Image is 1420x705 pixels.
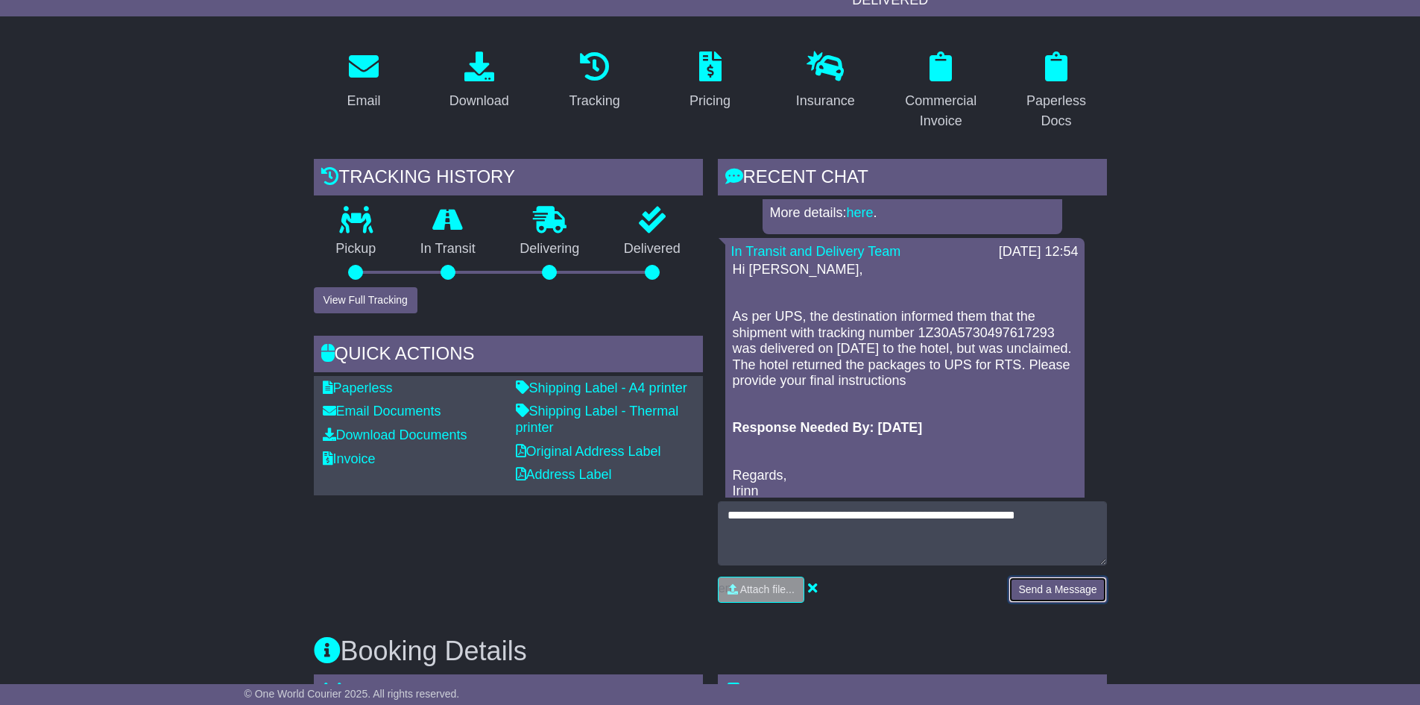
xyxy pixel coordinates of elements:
[516,404,679,435] a: Shipping Label - Thermal printer
[733,309,1077,389] p: As per UPS, the destination informed them that the shipment with tracking number 1Z30A57304976172...
[999,244,1079,260] div: [DATE] 12:54
[314,241,399,257] p: Pickup
[323,404,441,419] a: Email Documents
[347,91,380,111] div: Email
[731,244,901,259] a: In Transit and Delivery Team
[516,467,612,482] a: Address Label
[1009,577,1106,603] button: Send a Message
[900,91,982,131] div: Commercial Invoice
[796,91,855,111] div: Insurance
[323,427,467,442] a: Download Documents
[718,159,1107,199] div: RECENT CHAT
[337,46,390,116] a: Email
[569,91,619,111] div: Tracking
[498,241,602,257] p: Delivering
[733,420,923,435] strong: Response Needed By: [DATE]
[690,91,730,111] div: Pricing
[847,205,874,220] a: here
[398,241,498,257] p: In Transit
[1006,46,1107,137] a: Paperless Docs
[516,444,661,459] a: Original Address Label
[440,46,519,116] a: Download
[314,336,703,376] div: Quick Actions
[244,688,460,700] span: © One World Courier 2025. All rights reserved.
[733,262,1077,278] p: Hi [PERSON_NAME],
[680,46,740,116] a: Pricing
[314,287,417,313] button: View Full Tracking
[516,380,687,395] a: Shipping Label - A4 printer
[323,451,376,466] a: Invoice
[314,636,1107,666] h3: Booking Details
[891,46,991,137] a: Commercial Invoice
[602,241,703,257] p: Delivered
[314,159,703,199] div: Tracking history
[733,468,1077,500] p: Regards, Irinn
[449,91,509,111] div: Download
[323,380,393,395] a: Paperless
[559,46,629,116] a: Tracking
[1016,91,1097,131] div: Paperless Docs
[786,46,865,116] a: Insurance
[770,205,1055,222] p: More details: .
